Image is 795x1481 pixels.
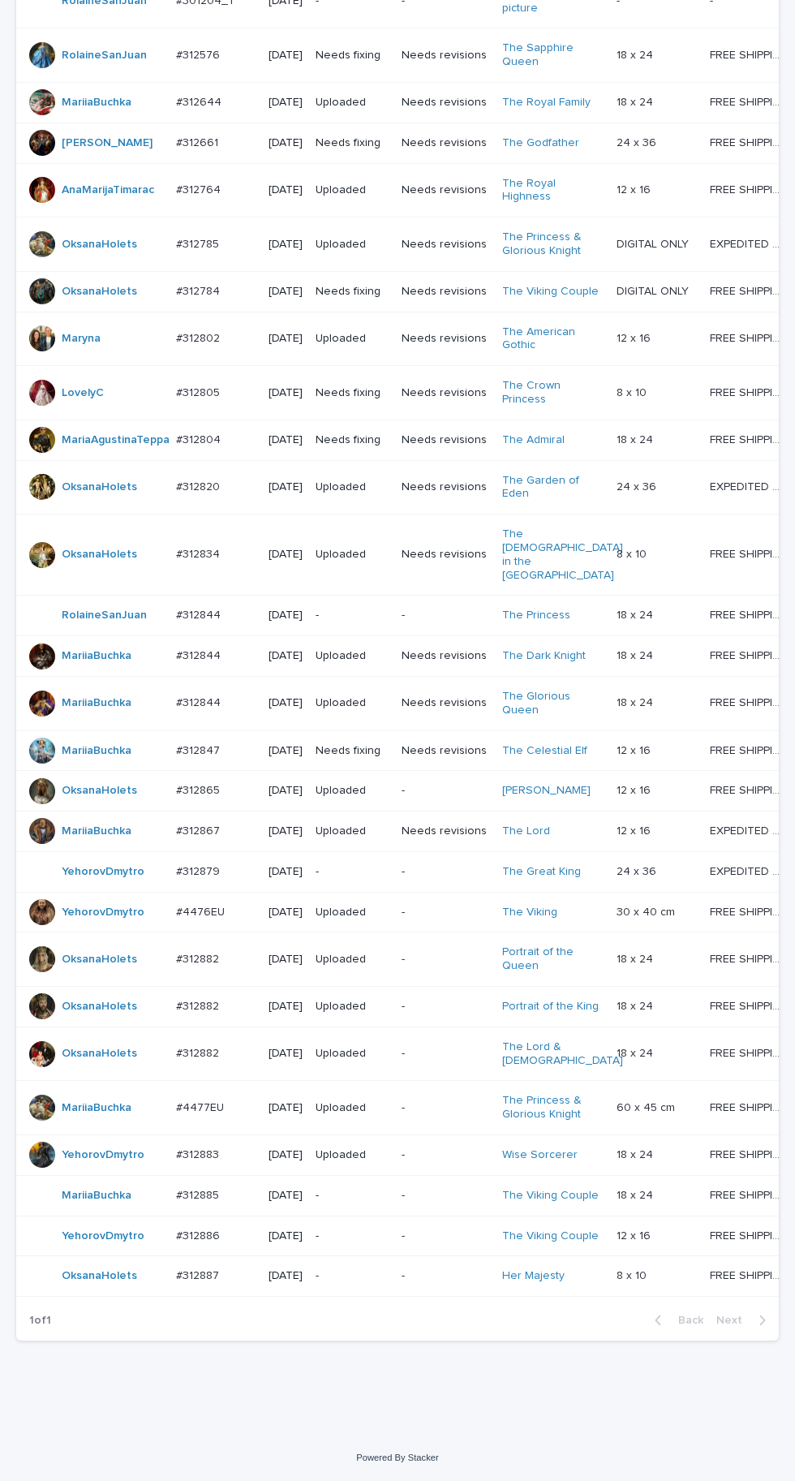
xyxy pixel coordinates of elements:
[617,133,660,150] p: 24 x 36
[62,744,131,758] a: MariiaBuchka
[316,480,389,494] p: Uploaded
[402,784,488,798] p: -
[62,548,137,562] a: OksanaHolets
[402,1229,488,1243] p: -
[62,1101,131,1115] a: MariiaBuchka
[502,285,599,299] a: The Viking Couple
[402,183,488,197] p: Needs revisions
[710,862,788,879] p: EXPEDITED SHIPPING - preview in 1 business day; delivery up to 5 business days after your approval.
[642,1313,710,1328] button: Back
[176,45,223,62] p: #312576
[617,1226,654,1243] p: 12 x 16
[176,1266,222,1283] p: #312887
[316,906,389,919] p: Uploaded
[402,906,488,919] p: -
[617,862,660,879] p: 24 x 36
[617,646,656,663] p: 18 x 24
[617,329,654,346] p: 12 x 16
[502,230,604,258] a: The Princess & Glorious Knight
[402,1047,488,1061] p: -
[617,1044,656,1061] p: 18 x 24
[316,183,389,197] p: Uploaded
[502,1269,565,1283] a: Her Majesty
[62,332,101,346] a: Maryna
[402,1189,488,1203] p: -
[710,605,788,622] p: FREE SHIPPING - preview in 1-2 business days, after your approval delivery will take 5-10 b.d.
[62,1148,144,1162] a: YehorovDmytro
[402,285,488,299] p: Needs revisions
[617,605,656,622] p: 18 x 24
[710,133,788,150] p: FREE SHIPPING - preview in 1-2 business days, after your approval delivery will take 5-10 b.d.
[402,744,488,758] p: Needs revisions
[176,605,224,622] p: #312844
[316,1148,389,1162] p: Uploaded
[269,238,303,252] p: [DATE]
[62,696,131,710] a: MariiaBuchka
[502,1000,599,1014] a: Portrait of the King
[269,49,303,62] p: [DATE]
[710,45,788,62] p: FREE SHIPPING - preview in 1-2 business days, after your approval delivery will take 5-10 b.d.
[176,477,223,494] p: #312820
[402,649,488,663] p: Needs revisions
[617,180,654,197] p: 12 x 16
[402,824,488,838] p: Needs revisions
[269,1148,303,1162] p: [DATE]
[316,136,389,150] p: Needs fixing
[176,902,228,919] p: #4476EU
[316,649,389,663] p: Uploaded
[617,430,656,447] p: 18 x 24
[402,1269,488,1283] p: -
[502,325,604,353] a: The American Gothic
[269,824,303,838] p: [DATE]
[710,430,788,447] p: FREE SHIPPING - preview in 1-2 business days, after your approval delivery will take 5-10 b.d.
[176,180,224,197] p: #312764
[316,1000,389,1014] p: Uploaded
[617,902,678,919] p: 30 x 40 cm
[62,1047,137,1061] a: OksanaHolets
[402,1148,488,1162] p: -
[710,383,788,400] p: FREE SHIPPING - preview in 1-2 business days, after your approval delivery will take 5-10 b.d.
[316,96,389,110] p: Uploaded
[502,744,587,758] a: The Celestial Elf
[617,741,654,758] p: 12 x 16
[402,136,488,150] p: Needs revisions
[710,821,788,838] p: EXPEDITED SHIPPING - preview in 1 business day; delivery up to 5 business days after your approval.
[502,609,570,622] a: The Princess
[176,133,221,150] p: #312661
[316,1269,389,1283] p: -
[710,1098,788,1115] p: FREE SHIPPING - preview in 1-2 business days, after your approval delivery will take up to 10 bus...
[316,332,389,346] p: Uploaded
[316,609,389,622] p: -
[710,1313,779,1328] button: Next
[617,1266,650,1283] p: 8 x 10
[176,282,223,299] p: #312784
[402,332,488,346] p: Needs revisions
[176,821,223,838] p: #312867
[617,781,654,798] p: 12 x 16
[502,474,604,502] a: The Garden of Eden
[269,649,303,663] p: [DATE]
[617,997,656,1014] p: 18 x 24
[710,93,788,110] p: FREE SHIPPING - preview in 1-2 business days, after your approval delivery will take 5-10 b.d.
[62,183,154,197] a: AnaMarijaTimarac
[269,906,303,919] p: [DATE]
[176,235,222,252] p: #312785
[176,693,224,710] p: #312844
[176,430,224,447] p: #312804
[617,93,656,110] p: 18 x 24
[269,480,303,494] p: [DATE]
[316,285,389,299] p: Needs fixing
[269,1229,303,1243] p: [DATE]
[710,902,788,919] p: FREE SHIPPING - preview in 1-2 business days, after your approval delivery will take 6-10 busines...
[316,744,389,758] p: Needs fixing
[269,1269,303,1283] p: [DATE]
[710,1226,788,1243] p: FREE SHIPPING - preview in 1-2 business days, after your approval delivery will take 5-10 b.d.
[710,545,788,562] p: FREE SHIPPING - preview in 1-2 business days, after your approval delivery will take 5-10 b.d.
[176,741,223,758] p: #312847
[269,96,303,110] p: [DATE]
[668,1315,703,1326] span: Back
[62,480,137,494] a: OksanaHolets
[269,953,303,967] p: [DATE]
[402,480,488,494] p: Needs revisions
[617,45,656,62] p: 18 x 24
